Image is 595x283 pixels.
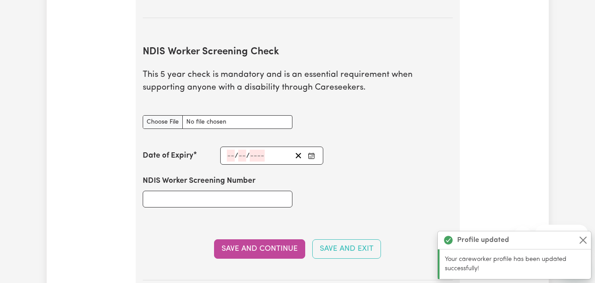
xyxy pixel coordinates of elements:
label: NDIS Worker Screening Number [143,175,255,187]
button: Clear date [292,150,305,162]
input: -- [227,150,235,162]
button: Enter the Date of Expiry of your NDIS Worker Screening Check [305,150,318,162]
p: This 5 year check is mandatory and is an essential requirement when supporting anyone with a disa... [143,69,453,94]
span: / [235,152,238,160]
iframe: Close message [514,226,532,244]
input: -- [238,150,246,162]
span: Need any help? [5,6,53,13]
h2: NDIS Worker Screening Check [143,46,453,58]
button: Close [578,235,588,245]
iframe: Message from company [535,225,588,244]
span: / [246,152,250,160]
button: Save and Exit [312,239,381,259]
label: Date of Expiry [143,150,193,162]
p: Your careworker profile has been updated successfully! [445,255,586,274]
button: Save and Continue [214,239,305,259]
strong: Profile updated [457,235,509,245]
input: ---- [250,150,265,162]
